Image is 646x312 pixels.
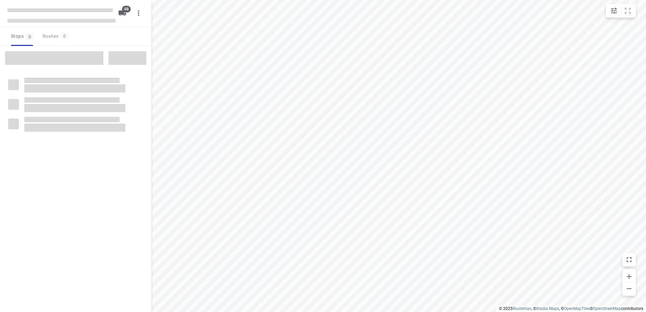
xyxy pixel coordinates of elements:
[593,306,621,311] a: OpenStreetMap
[607,4,621,18] button: Map settings
[564,306,590,311] a: OpenMapTiles
[536,306,559,311] a: Stadia Maps
[606,4,636,18] div: small contained button group
[513,306,531,311] a: Routetitan
[499,306,643,311] li: © 2025 , © , © © contributors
